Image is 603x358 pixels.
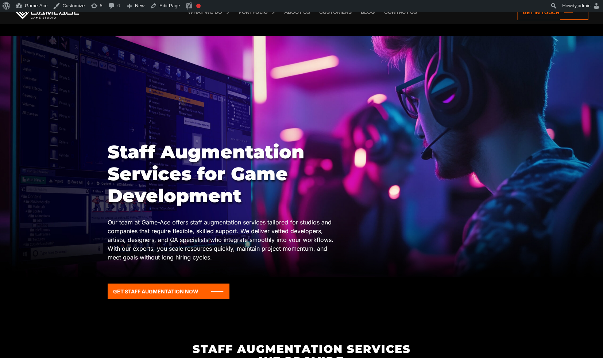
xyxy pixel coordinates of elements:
span: admin [578,3,591,8]
a: Get in touch [517,4,588,20]
p: Our team at Game-Ace offers staff augmentation services tailored for studios and companies that r... [108,218,340,262]
div: Focus keyphrase not set [196,4,201,8]
a: Get Staff Augmentation Now [108,284,229,299]
h1: Staff Augmentation Services for Game Development [108,141,340,207]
